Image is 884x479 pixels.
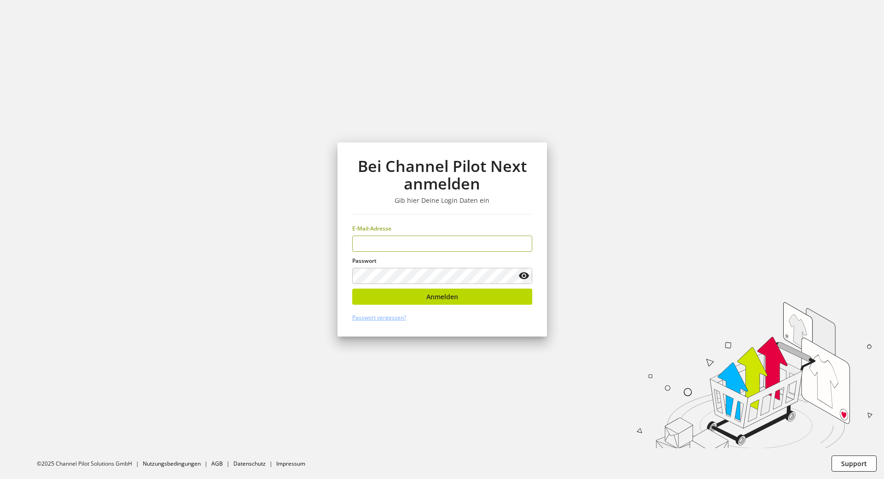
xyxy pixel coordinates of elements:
span: Passwort [352,257,377,265]
a: Nutzungsbedingungen [143,460,201,467]
a: Passwort vergessen? [352,313,406,321]
button: Anmelden [352,289,532,305]
a: Datenschutz [233,460,266,467]
li: ©2025 Channel Pilot Solutions GmbH [37,460,143,468]
span: Support [841,459,867,468]
span: E-Mail-Adresse [352,225,391,232]
h1: Bei Channel Pilot Next anmelden [352,157,532,193]
a: AGB [211,460,223,467]
a: Impressum [276,460,305,467]
h3: Gib hier Deine Login Daten ein [352,196,532,205]
button: Support [832,455,877,472]
span: Anmelden [426,292,458,302]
